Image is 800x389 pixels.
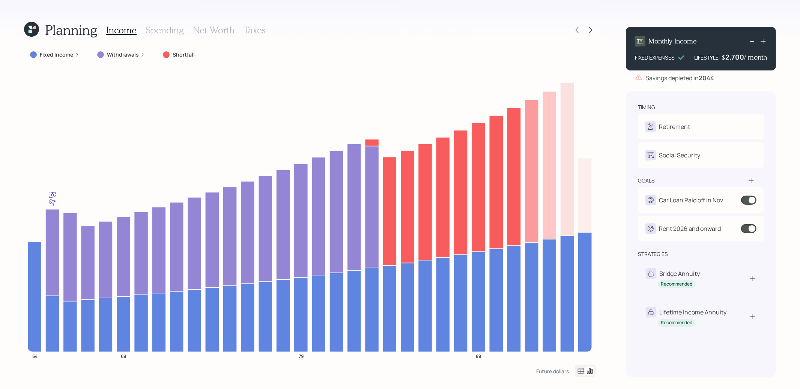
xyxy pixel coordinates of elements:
tspan: 89 [476,353,481,359]
h3: Taxes [244,25,265,36]
label: Fixed Income [40,51,73,58]
div: timing [638,103,655,111]
h3: Net Worth [193,25,235,36]
h4: $ [722,53,725,61]
div: Social Security [659,151,700,160]
h4: Monthly Income [648,37,697,45]
tspan: 69 [121,353,126,359]
div: strategies [638,250,668,258]
tspan: 64 [32,353,38,359]
div: Bridge Annuity [659,269,700,278]
div: Savings depleted in [645,73,714,82]
div: Future dollars [536,368,569,375]
div: 2,700 [725,52,744,61]
div: Lifetime Income Annuity [659,308,726,317]
tspan: 79 [299,353,304,359]
div: LIFESTYLE [694,54,719,61]
div: FIXED EXPENSES [635,54,675,61]
div: Retirement [659,122,690,131]
div: Car Loan Paid off in Nov [659,196,723,205]
h3: Spending [146,25,184,36]
label: Shortfall [173,51,195,58]
label: Withdrawals [107,51,139,58]
div: Recommended [661,281,692,287]
div: Recommended [661,320,692,326]
div: goals [638,177,655,184]
h1: Planning [45,22,97,38]
div: Rent 2026 and onward [659,224,721,233]
b: 2044 [699,74,714,82]
h3: Income [106,25,137,36]
h4: / month [744,53,767,61]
